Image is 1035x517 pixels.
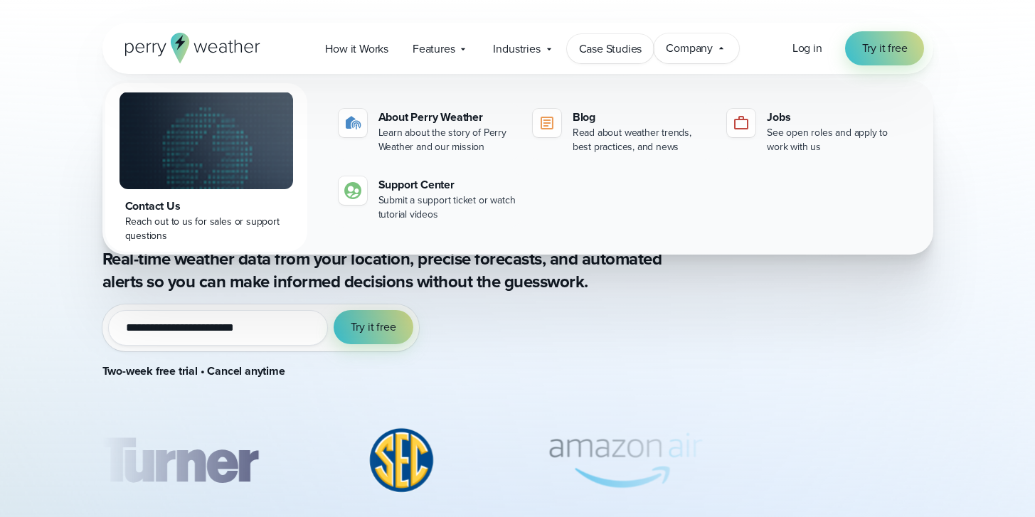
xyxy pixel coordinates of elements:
[573,109,710,126] div: Blog
[792,40,822,57] a: Log in
[573,126,710,154] div: Read about weather trends, best practices, and news
[567,34,654,63] a: Case Studies
[845,31,925,65] a: Try it free
[333,171,521,228] a: Support Center Submit a support ticket or watch tutorial videos
[527,103,716,160] a: Blog Read about weather trends, best practices, and news
[792,40,822,56] span: Log in
[525,425,727,496] img: Amazon-Air.svg
[347,425,457,496] div: 3 of 8
[862,40,908,57] span: Try it free
[538,114,556,132] img: blog-icon.svg
[76,425,278,496] div: 2 of 8
[344,114,361,132] img: about-icon.svg
[325,41,388,58] span: How it Works
[313,34,400,63] a: How it Works
[493,41,540,58] span: Industries
[102,247,672,293] p: Real-time weather data from your location, precise forecasts, and automated alerts so you can mak...
[105,83,307,252] a: Contact Us Reach out to us for sales or support questions
[767,126,904,154] div: See open roles and apply to work with us
[413,41,455,58] span: Features
[378,109,516,126] div: About Perry Weather
[666,40,713,57] span: Company
[378,176,516,193] div: Support Center
[333,103,521,160] a: About Perry Weather Learn about the story of Perry Weather and our mission
[102,148,720,239] h2: Explore the
[347,425,457,496] img: %E2%9C%85-SEC.svg
[344,182,361,199] img: contact-icon.svg
[351,319,396,336] span: Try it free
[334,310,413,344] button: Try it free
[767,109,904,126] div: Jobs
[733,114,750,132] img: jobs-icon-1.svg
[525,425,727,496] div: 4 of 8
[125,198,287,215] div: Contact Us
[378,193,516,222] div: Submit a support ticket or watch tutorial videos
[125,215,287,243] div: Reach out to us for sales or support questions
[721,103,910,160] a: Jobs See open roles and apply to work with us
[579,41,642,58] span: Case Studies
[102,363,285,379] strong: Two-week free trial • Cancel anytime
[378,126,516,154] div: Learn about the story of Perry Weather and our mission
[76,425,278,496] img: Turner-Construction_1.svg
[102,425,720,503] div: slideshow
